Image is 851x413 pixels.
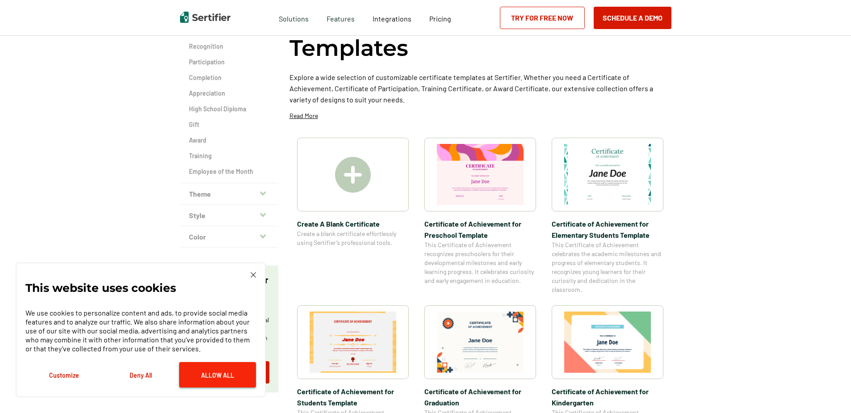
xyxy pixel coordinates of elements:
span: Solutions [279,12,309,23]
button: Allow All [179,362,256,388]
span: Integrations [373,14,411,23]
span: Pricing [429,14,451,23]
img: Certificate of Achievement for Kindergarten [564,312,651,373]
span: Create A Blank Certificate [297,218,409,229]
p: Explore a wide selection of customizable certificate templates at Sertifier. Whether you need a C... [289,72,671,105]
a: Employee of the Month [189,167,269,176]
img: Certificate of Achievement for Elementary Students Template [564,144,651,205]
a: Pricing [429,12,451,23]
img: Certificate of Achievement for Students Template [310,312,396,373]
a: High School Diploma [189,105,269,114]
a: Participation [189,58,269,67]
button: Schedule a Demo [594,7,671,29]
img: Sertifier | Digital Credentialing Platform [180,12,231,23]
div: Category [180,26,278,183]
p: We use cookies to personalize content and ads, to provide social media features and to analyze ou... [25,308,256,353]
span: This Certificate of Achievement celebrates the academic milestones and progress of elementary stu... [552,240,663,294]
span: This Certificate of Achievement recognizes preschoolers for their developmental milestones and ea... [424,240,536,285]
a: Award [189,136,269,145]
a: Gift [189,120,269,129]
a: Certificate of Achievement for Elementary Students TemplateCertificate of Achievement for Element... [552,138,663,294]
button: Deny All [102,362,179,388]
button: Theme [180,183,278,205]
span: Features [327,12,355,23]
span: Certificate of Achievement for Elementary Students Template [552,218,663,240]
span: Certificate of Achievement for Preschool Template [424,218,536,240]
a: Certificate of Achievement for Preschool TemplateCertificate of Achievement for Preschool Templat... [424,138,536,294]
a: Training [189,152,269,160]
img: Certificate of Achievement for Graduation [437,312,524,373]
button: Color [180,226,278,248]
p: Read More [289,111,318,120]
a: Recognition [189,42,269,51]
button: Customize [25,362,102,388]
button: Style [180,205,278,226]
img: Create A Blank Certificate [335,157,371,193]
span: Certificate of Achievement for Students Template [297,386,409,408]
a: Integrations [373,12,411,23]
span: Certificate of Achievement for Kindergarten [552,386,663,408]
a: Completion [189,73,269,82]
p: This website uses cookies [25,283,176,292]
a: Appreciation [189,89,269,98]
img: Certificate of Achievement for Preschool Template [437,144,524,205]
a: Try for Free Now [500,7,585,29]
span: Create a blank certificate effortlessly using Sertifier’s professional tools. [297,229,409,247]
img: Cookie Popup Close [251,272,256,278]
span: Certificate of Achievement for Graduation [424,386,536,408]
